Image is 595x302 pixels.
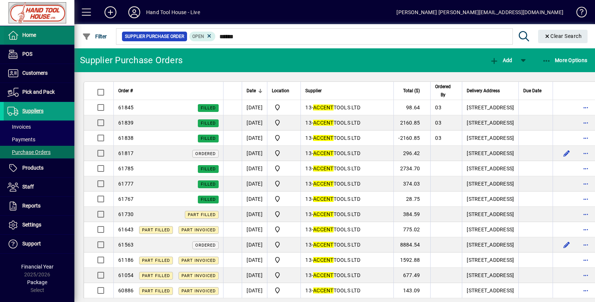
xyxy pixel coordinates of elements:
[272,87,289,95] span: Location
[22,108,44,114] span: Suppliers
[313,150,334,156] em: ACCENT
[580,254,592,266] button: More options
[313,166,334,171] em: ACCENT
[305,87,389,95] div: Supplier
[142,289,170,293] span: Part Filled
[242,207,267,222] td: [DATE]
[300,237,393,253] td: -
[82,33,107,39] span: Filter
[272,149,296,158] span: Frankton
[393,100,430,115] td: 98.64
[142,273,170,278] span: Part Filled
[313,257,360,263] span: TOOLS LTD
[580,132,592,144] button: More options
[300,115,393,131] td: -
[313,242,360,248] span: TOOLS LTD
[488,54,514,67] button: Add
[580,285,592,296] button: More options
[580,269,592,281] button: More options
[242,283,267,298] td: [DATE]
[462,161,518,176] td: [STREET_ADDRESS]
[523,87,541,95] span: Due Date
[7,124,31,130] span: Invoices
[393,161,430,176] td: 2734.70
[22,51,32,57] span: POS
[201,106,216,110] span: Filled
[538,30,588,43] button: Clear
[181,228,216,232] span: Part Invoiced
[242,253,267,268] td: [DATE]
[435,83,451,99] span: Ordered By
[580,102,592,113] button: More options
[305,242,312,248] span: 13
[272,286,296,295] span: Frankton
[313,287,334,293] em: ACCENT
[305,287,312,293] span: 13
[22,184,34,190] span: Staff
[393,146,430,161] td: 296.42
[201,197,216,202] span: Filled
[544,33,582,39] span: Clear Search
[4,121,74,133] a: Invoices
[542,57,588,63] span: More Options
[272,164,296,173] span: Frankton
[580,208,592,220] button: More options
[462,131,518,146] td: [STREET_ADDRESS]
[313,242,334,248] em: ACCENT
[571,1,586,26] a: Knowledge Base
[300,283,393,298] td: -
[22,165,44,171] span: Products
[272,179,296,188] span: Frankton
[305,196,312,202] span: 13
[313,181,360,187] span: TOOLS LTD
[118,150,134,156] span: 61817
[4,235,74,253] a: Support
[4,197,74,215] a: Reports
[435,83,457,99] div: Ordered By
[580,117,592,129] button: More options
[300,100,393,115] td: -
[118,120,134,126] span: 61839
[247,87,263,95] div: Date
[300,131,393,146] td: -
[272,240,296,249] span: Frankton
[22,222,41,228] span: Settings
[80,54,183,66] div: Supplier Purchase Orders
[462,100,518,115] td: [STREET_ADDRESS]
[188,212,216,217] span: Part Filled
[300,176,393,192] td: -
[122,6,146,19] button: Profile
[272,134,296,142] span: Frankton
[580,178,592,190] button: More options
[393,115,430,131] td: 2160.85
[560,147,572,159] button: Edit
[462,283,518,298] td: [STREET_ADDRESS]
[313,211,360,217] span: TOOLS LTD
[393,176,430,192] td: 374.03
[195,243,216,248] span: Ordered
[247,87,256,95] span: Date
[305,257,312,263] span: 13
[393,192,430,207] td: 28.75
[201,167,216,171] span: Filled
[462,268,518,283] td: [STREET_ADDRESS]
[272,271,296,280] span: Frankton
[313,120,334,126] em: ACCENT
[305,120,312,126] span: 13
[22,241,41,247] span: Support
[4,146,74,158] a: Purchase Orders
[146,6,200,18] div: Hand Tool House - Live
[242,268,267,283] td: [DATE]
[462,192,518,207] td: [STREET_ADDRESS]
[490,57,512,63] span: Add
[313,105,360,110] span: TOOLS LTD
[181,273,216,278] span: Part Invoiced
[523,87,548,95] div: Due Date
[300,253,393,268] td: -
[393,283,430,298] td: 143.09
[118,272,134,278] span: 61054
[201,121,216,126] span: Filled
[80,30,109,43] button: Filter
[4,64,74,83] a: Customers
[313,196,334,202] em: ACCENT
